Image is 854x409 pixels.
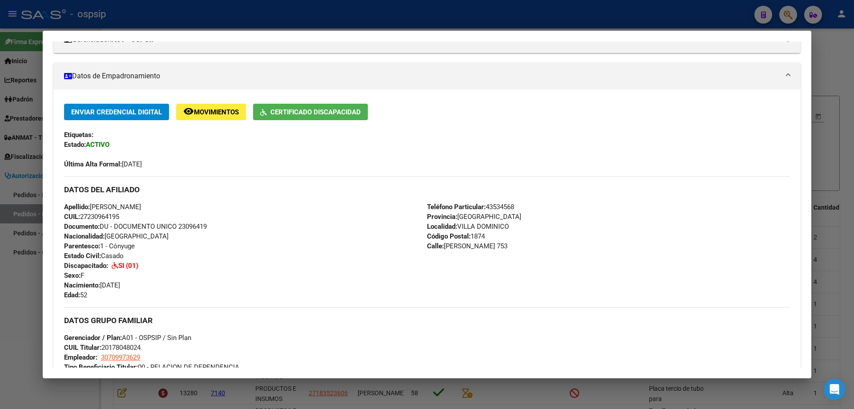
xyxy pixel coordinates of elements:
strong: Discapacitado: [64,262,108,270]
strong: Documento: [64,223,100,231]
span: [GEOGRAPHIC_DATA] [427,213,521,221]
span: Movimientos [194,108,239,116]
span: 43534568 [427,203,514,211]
strong: ACTIVO [86,141,109,149]
h3: DATOS DEL AFILIADO [64,185,790,194]
strong: Parentesco: [64,242,100,250]
button: Movimientos [176,104,246,120]
strong: Apellido: [64,203,90,211]
strong: Estado: [64,141,86,149]
mat-icon: remove_red_eye [183,106,194,117]
span: 1874 [427,232,485,240]
strong: Calle: [427,242,444,250]
strong: Gerenciador / Plan: [64,334,122,342]
strong: Última Alta Formal: [64,160,122,168]
mat-panel-title: Datos de Empadronamiento [64,71,779,81]
span: Casado [64,252,124,260]
h3: DATOS GRUPO FAMILIAR [64,316,790,325]
div: Open Intercom Messenger [824,379,845,400]
span: Certificado Discapacidad [270,108,361,116]
strong: Estado Civil: [64,252,101,260]
span: [PERSON_NAME] 753 [427,242,508,250]
span: A01 - OSPSIP / Sin Plan [64,334,191,342]
span: 1 - Cónyuge [64,242,135,250]
mat-expansion-panel-header: Datos de Empadronamiento [53,63,801,89]
strong: Código Postal: [427,232,471,240]
strong: Etiquetas: [64,131,93,139]
button: Certificado Discapacidad [253,104,368,120]
span: VILLA DOMINICO [427,223,509,231]
span: [GEOGRAPHIC_DATA] [64,232,169,240]
span: 20178048024 [64,344,141,352]
span: 30709973629 [101,353,140,361]
strong: Empleador: [64,353,97,361]
span: 52 [64,291,87,299]
strong: Nacimiento: [64,281,100,289]
span: DU - DOCUMENTO UNICO 23096419 [64,223,207,231]
span: [DATE] [64,160,142,168]
strong: Nacionalidad: [64,232,105,240]
strong: Sexo: [64,271,81,279]
strong: Localidad: [427,223,457,231]
strong: Tipo Beneficiario Titular: [64,363,138,371]
span: 27230964195 [64,213,119,221]
button: Enviar Credencial Digital [64,104,169,120]
span: F [64,271,84,279]
span: [DATE] [64,281,120,289]
span: [PERSON_NAME] [64,203,141,211]
span: Enviar Credencial Digital [71,108,162,116]
strong: CUIL Titular: [64,344,101,352]
strong: CUIL: [64,213,80,221]
strong: Edad: [64,291,80,299]
strong: Teléfono Particular: [427,203,486,211]
strong: SI (01) [118,262,138,270]
strong: Provincia: [427,213,457,221]
span: 00 - RELACION DE DEPENDENCIA [64,363,239,371]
